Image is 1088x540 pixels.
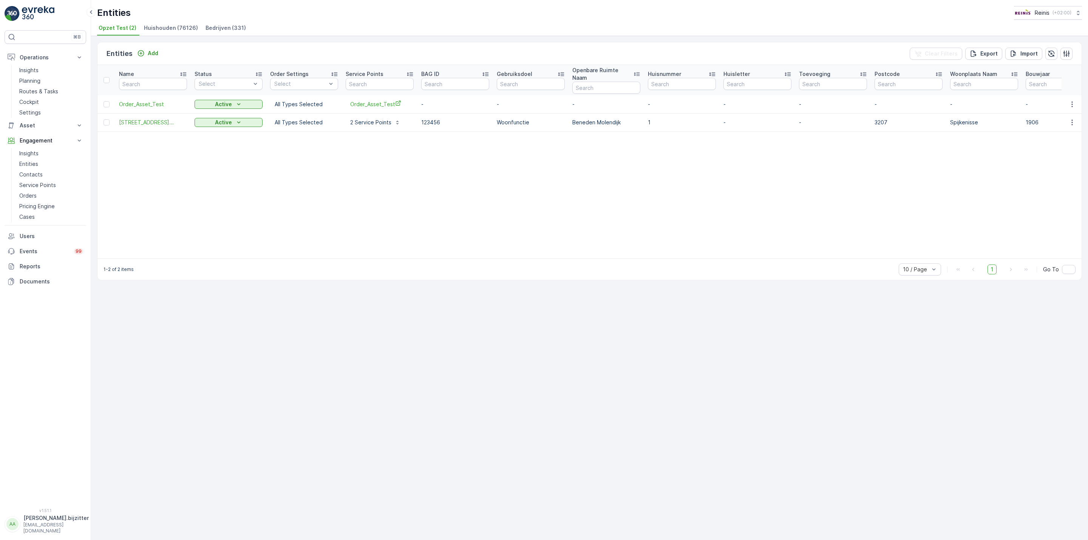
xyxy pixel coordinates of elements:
[19,109,41,116] p: Settings
[119,101,187,108] span: Order_Asset_Test
[1005,48,1042,60] button: Import
[799,78,867,90] input: Search
[572,82,640,94] input: Search
[119,78,187,90] input: Search
[16,65,86,76] a: Insights
[16,180,86,190] a: Service Points
[980,50,998,57] p: Export
[875,78,943,90] input: Search
[23,522,89,534] p: [EMAIL_ADDRESS][DOMAIN_NAME]
[5,133,86,148] button: Engagement
[20,122,71,129] p: Asset
[648,119,716,126] p: 1
[73,34,81,40] p: ⌘B
[1014,6,1082,20] button: Reinis(+02:00)
[19,150,39,157] p: Insights
[19,98,39,106] p: Cockpit
[99,24,136,32] span: Opzet Test (2)
[925,50,958,57] p: Clear Filters
[104,119,110,125] div: Toggle Row Selected
[195,118,263,127] button: Active
[5,274,86,289] a: Documents
[22,6,54,21] img: logo_light-DOdMpM7g.png
[421,119,489,126] p: 123456
[723,101,791,108] p: -
[270,70,309,78] p: Order Settings
[572,101,640,108] p: -
[346,116,405,128] button: 2 Service Points
[5,244,86,259] a: Events99
[5,508,86,513] span: v 1.51.1
[572,67,633,82] p: Openbare Ruimte Naam
[965,48,1002,60] button: Export
[5,514,86,534] button: AA[PERSON_NAME].bijzitter[EMAIL_ADDRESS][DOMAIN_NAME]
[19,192,37,200] p: Orders
[16,169,86,180] a: Contacts
[5,118,86,133] button: Asset
[648,70,681,78] p: Huisnummer
[5,259,86,274] a: Reports
[350,119,391,126] p: 2 Service Points
[910,48,962,60] button: Clear Filters
[19,213,35,221] p: Cases
[23,514,89,522] p: [PERSON_NAME].bijzitter
[274,80,326,88] p: Select
[16,86,86,97] a: Routes & Tasks
[1052,10,1071,16] p: ( +02:00 )
[497,101,565,108] p: -
[723,70,750,78] p: Huisletter
[19,171,43,178] p: Contacts
[875,101,943,108] p: -
[648,101,716,108] p: -
[1026,70,1050,78] p: Bouwjaar
[346,78,414,90] input: Search
[497,119,565,126] p: Woonfunctie
[19,67,39,74] p: Insights
[19,88,58,95] p: Routes & Tasks
[723,78,791,90] input: Search
[5,229,86,244] a: Users
[5,6,20,21] img: logo
[199,80,251,88] p: Select
[215,101,232,108] p: Active
[648,78,716,90] input: Search
[206,24,246,32] span: Bedrijven (331)
[20,232,83,240] p: Users
[76,248,82,254] p: 99
[16,190,86,201] a: Orders
[107,48,133,59] p: Entities
[19,203,55,210] p: Pricing Engine
[497,78,565,90] input: Search
[799,101,867,108] p: -
[16,97,86,107] a: Cockpit
[723,119,791,126] p: -
[16,76,86,86] a: Planning
[572,119,640,126] p: Beneden Molendijk
[16,148,86,159] a: Insights
[950,78,1018,90] input: Search
[16,201,86,212] a: Pricing Engine
[16,159,86,169] a: Entities
[988,265,997,274] span: 1
[144,24,198,32] span: Huishouden (76126)
[215,119,232,126] p: Active
[19,160,38,168] p: Entities
[195,100,263,109] button: Active
[104,101,110,107] div: Toggle Row Selected
[875,119,943,126] p: 3207
[350,100,409,108] a: Order_Asset_Test
[20,248,70,255] p: Events
[275,101,334,108] p: All Types Selected
[104,266,134,272] p: 1-2 of 2 items
[799,70,830,78] p: Toevoeging
[97,7,131,19] p: Entities
[16,212,86,222] a: Cases
[16,107,86,118] a: Settings
[1014,9,1032,17] img: Reinis-Logo-Vrijstaand_Tekengebied-1-copy2_aBO4n7j.png
[950,101,1018,108] p: -
[421,70,439,78] p: BAG ID
[497,70,532,78] p: Gebruiksdoel
[119,119,174,126] span: [STREET_ADDRESS]...
[20,137,71,144] p: Engagement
